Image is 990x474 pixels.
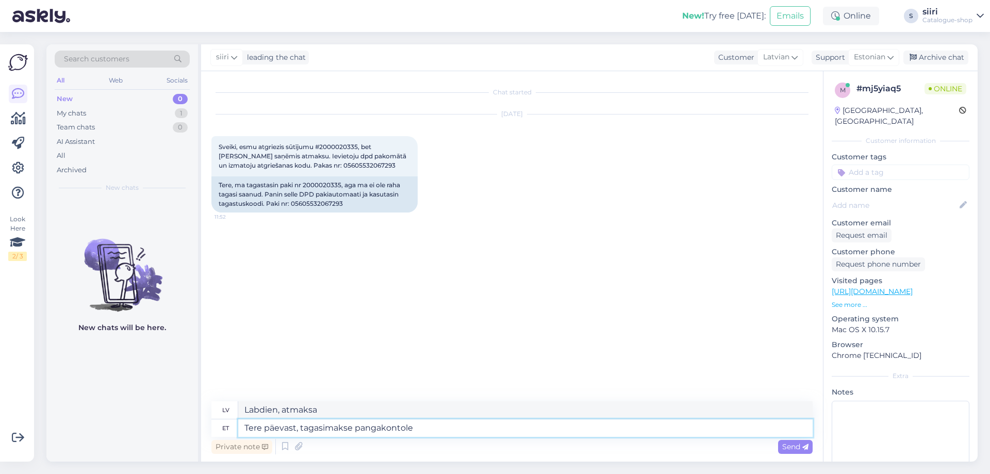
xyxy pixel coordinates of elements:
span: Latvian [763,52,789,63]
div: 1 [175,108,188,119]
span: m [840,86,846,94]
p: New chats will be here. [78,322,166,333]
div: Tere, ma tagastasin paki nr 2000020335, aga ma ei ole raha tagasi saanud. Panin selle DPD pakiaut... [211,176,418,213]
span: siiri [216,52,229,63]
textarea: Tere päevast, tagasimakse pangakontole [238,419,813,437]
div: Chat started [211,88,813,97]
a: siiriCatalogue-shop [922,8,984,24]
p: Operating system [832,314,969,324]
div: Socials [164,74,190,87]
div: # mj5yiaq5 [856,83,925,95]
div: All [55,74,67,87]
span: Search customers [64,54,129,64]
input: Add a tag [832,165,969,180]
span: Sveiki, esmu atgriezis sūtījumu #2000020335, bet [PERSON_NAME] saņēmis atmaksu. Ievietoju dpd pak... [219,143,408,169]
div: Look Here [8,215,27,261]
p: Visited pages [832,275,969,286]
b: New! [682,11,704,21]
p: Browser [832,339,969,350]
div: [GEOGRAPHIC_DATA], [GEOGRAPHIC_DATA] [835,105,959,127]
div: lv [222,401,229,419]
div: Customer information [832,136,969,145]
p: See more ... [832,300,969,309]
span: Send [782,442,808,451]
div: Team chats [57,122,95,133]
span: Estonian [854,52,885,63]
img: No chats [46,220,198,313]
div: All [57,151,65,161]
div: Archive chat [903,51,968,64]
div: Archived [57,165,87,175]
div: Support [812,52,845,63]
div: AI Assistant [57,137,95,147]
div: Catalogue-shop [922,16,972,24]
p: Customer email [832,218,969,228]
p: Chrome [TECHNICAL_ID] [832,350,969,361]
textarea: Labdien, atmaksa [238,401,813,419]
span: New chats [106,183,139,192]
div: [DATE] [211,109,813,119]
div: S [904,9,918,23]
div: My chats [57,108,86,119]
div: New [57,94,73,104]
button: Emails [770,6,811,26]
img: Askly Logo [8,53,28,72]
div: Online [823,7,879,25]
div: siiri [922,8,972,16]
span: 11:52 [214,213,253,221]
p: Customer phone [832,247,969,257]
p: Notes [832,387,969,398]
div: 0 [173,94,188,104]
input: Add name [832,200,958,211]
div: Request email [832,228,892,242]
div: Customer [714,52,754,63]
p: Mac OS X 10.15.7 [832,324,969,335]
div: leading the chat [243,52,306,63]
div: Try free [DATE]: [682,10,766,22]
div: 2 / 3 [8,252,27,261]
div: et [222,419,229,437]
span: Online [925,83,966,94]
div: Extra [832,371,969,381]
div: Web [107,74,125,87]
p: Customer tags [832,152,969,162]
div: Request phone number [832,257,925,271]
div: 0 [173,122,188,133]
div: Private note [211,440,272,454]
p: Customer name [832,184,969,195]
a: [URL][DOMAIN_NAME] [832,287,913,296]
